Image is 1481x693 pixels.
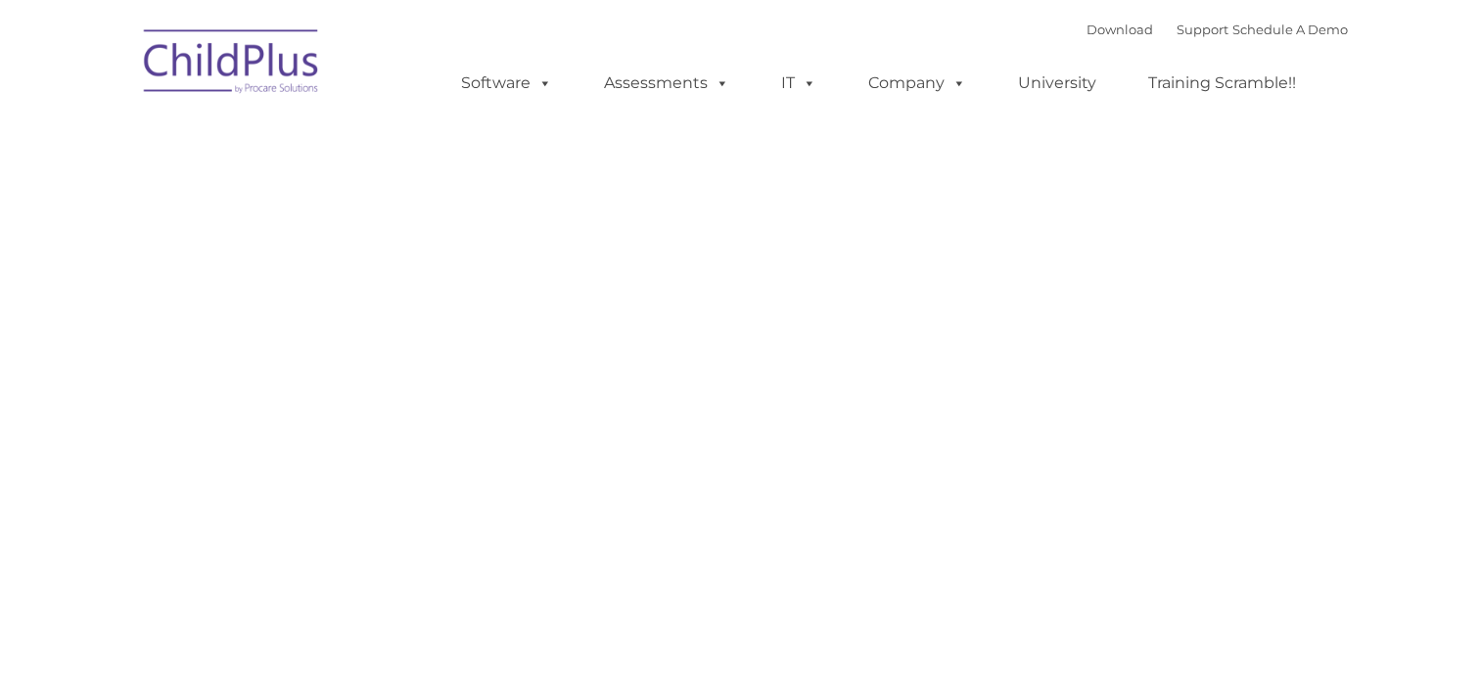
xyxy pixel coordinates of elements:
a: Training Scramble!! [1129,64,1316,103]
a: IT [762,64,836,103]
a: Support [1177,22,1228,37]
a: Company [849,64,986,103]
a: Software [441,64,572,103]
a: Download [1087,22,1153,37]
a: University [998,64,1116,103]
a: Schedule A Demo [1232,22,1348,37]
font: | [1087,22,1348,37]
a: Assessments [584,64,749,103]
img: ChildPlus by Procare Solutions [134,16,330,114]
